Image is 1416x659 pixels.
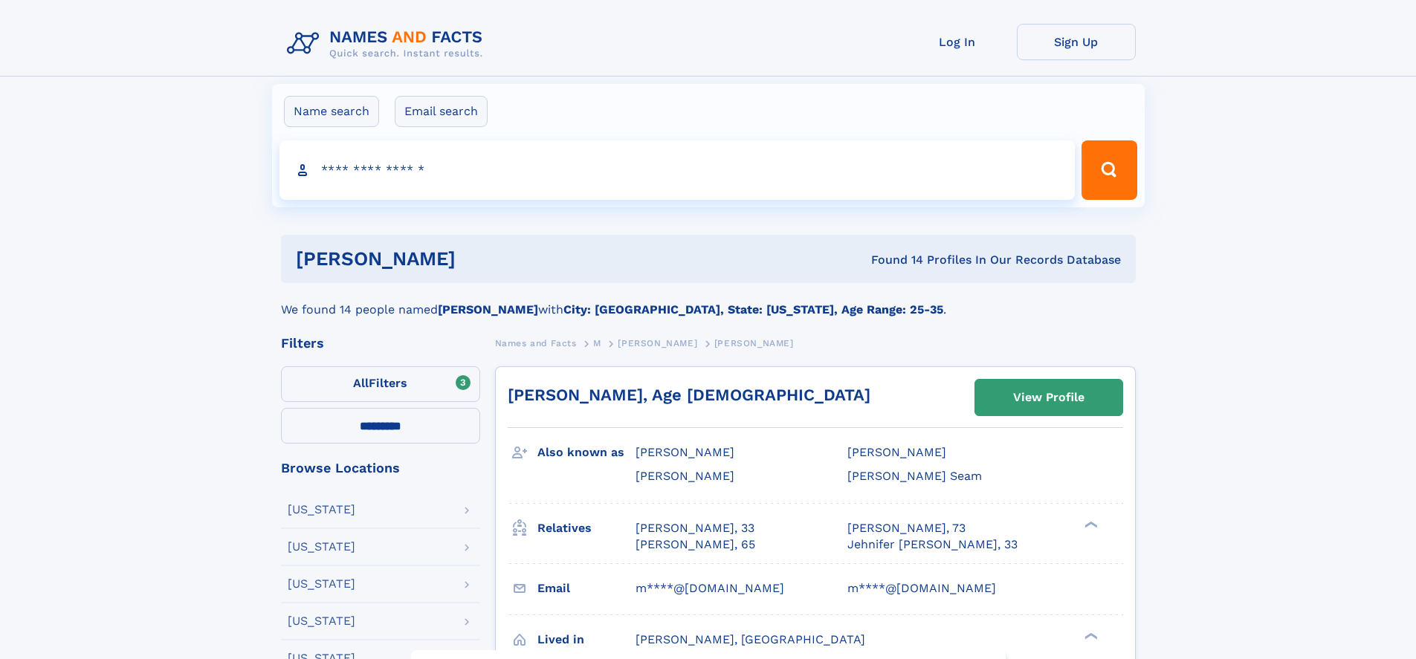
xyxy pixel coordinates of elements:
[537,627,636,652] h3: Lived in
[537,576,636,601] h3: Email
[636,536,755,553] a: [PERSON_NAME], 65
[438,302,538,316] b: [PERSON_NAME]
[288,615,355,627] div: [US_STATE]
[281,283,1136,319] div: We found 14 people named with .
[847,520,966,536] a: [PERSON_NAME], 73
[636,520,754,536] a: [PERSON_NAME], 33
[279,140,1076,200] input: search input
[898,24,1017,60] a: Log In
[636,632,865,646] span: [PERSON_NAME], [GEOGRAPHIC_DATA]
[395,96,488,127] label: Email search
[847,469,982,483] span: [PERSON_NAME] Seam
[508,386,870,404] a: [PERSON_NAME], Age [DEMOGRAPHIC_DATA]
[288,578,355,590] div: [US_STATE]
[847,445,946,459] span: [PERSON_NAME]
[593,334,601,352] a: M
[353,376,369,390] span: All
[281,24,495,64] img: Logo Names and Facts
[975,380,1122,415] a: View Profile
[618,338,697,348] span: [PERSON_NAME]
[288,541,355,553] div: [US_STATE]
[495,334,577,352] a: Names and Facts
[636,445,734,459] span: [PERSON_NAME]
[714,338,794,348] span: [PERSON_NAME]
[288,504,355,516] div: [US_STATE]
[563,302,943,316] b: City: [GEOGRAPHIC_DATA], State: [US_STATE], Age Range: 25-35
[537,516,636,541] h3: Relatives
[1017,24,1136,60] a: Sign Up
[593,338,601,348] span: M
[636,469,734,483] span: [PERSON_NAME]
[537,440,636,465] h3: Also known as
[284,96,379,127] label: Name search
[1082,140,1137,200] button: Search Button
[281,461,480,475] div: Browse Locations
[1081,631,1099,640] div: ❯
[281,337,480,350] div: Filters
[1013,380,1084,415] div: View Profile
[618,334,697,352] a: [PERSON_NAME]
[1081,519,1099,529] div: ❯
[847,536,1018,553] a: Jehnifer [PERSON_NAME], 33
[281,366,480,402] label: Filters
[663,252,1121,268] div: Found 14 Profiles In Our Records Database
[296,250,664,268] h1: [PERSON_NAME]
